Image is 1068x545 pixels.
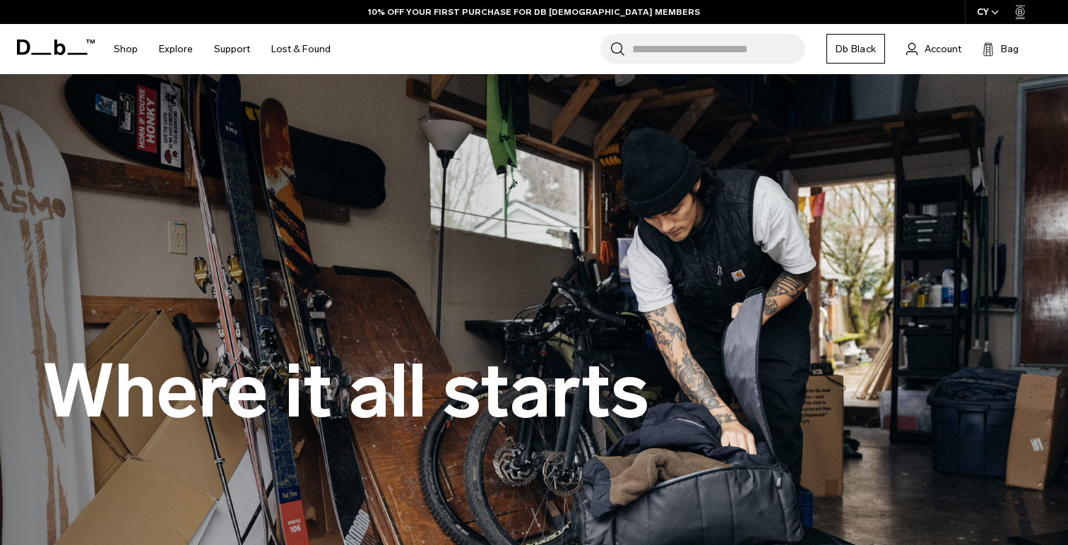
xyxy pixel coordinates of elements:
[271,24,331,74] a: Lost & Found
[214,24,250,74] a: Support
[925,42,961,56] span: Account
[368,6,700,18] a: 10% OFF YOUR FIRST PURCHASE FOR DB [DEMOGRAPHIC_DATA] MEMBERS
[906,40,961,57] a: Account
[103,24,341,74] nav: Main Navigation
[826,34,885,64] a: Db Black
[1001,42,1019,56] span: Bag
[114,24,138,74] a: Shop
[42,351,649,433] h1: Where it all starts
[983,40,1019,57] button: Bag
[159,24,193,74] a: Explore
